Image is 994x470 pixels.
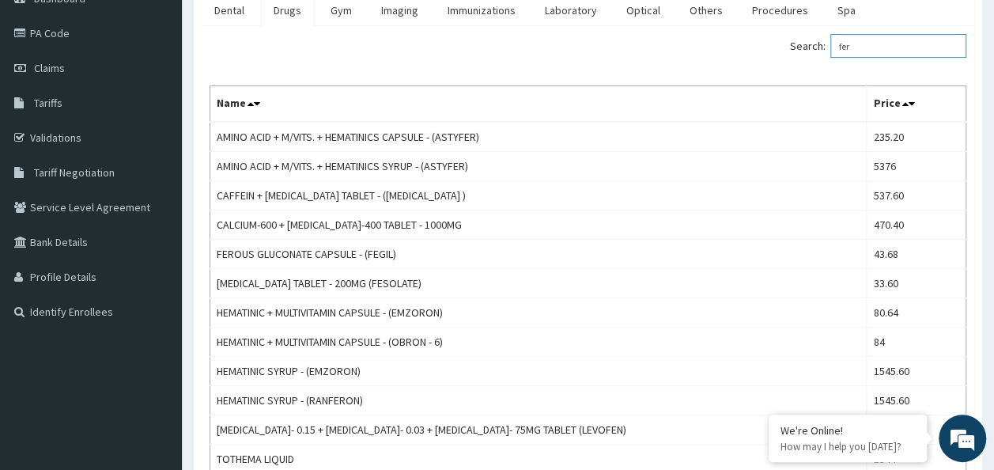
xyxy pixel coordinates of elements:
span: Claims [34,61,65,75]
td: 235.20 [867,122,966,152]
td: CAFFEIN + [MEDICAL_DATA] TABLET - ([MEDICAL_DATA] ) [210,181,867,210]
span: Tariffs [34,96,62,110]
div: We're Online! [780,423,915,438]
p: How may I help you today? [780,440,915,453]
td: AMINO ACID + M/VITS. + HEMATINICS CAPSULE - (ASTYFER) [210,122,867,152]
input: Search: [830,34,966,58]
td: FEROUS GLUCONATE CAPSULE - (FEGIL) [210,240,867,269]
label: Search: [790,34,966,58]
td: HEMATINIC + MULTIVITAMIN CAPSULE - (EMZORON) [210,298,867,328]
td: HEMATINIC SYRUP - (EMZORON) [210,357,867,386]
td: 43.68 [867,240,966,269]
th: Price [867,86,966,123]
img: d_794563401_company_1708531726252_794563401 [29,79,64,119]
span: Tariff Negotiation [34,165,115,180]
td: [MEDICAL_DATA]- 0.15 + [MEDICAL_DATA]- 0.03 + [MEDICAL_DATA]- 75MG TABLET (LEVOFEN) [210,415,867,445]
td: CALCIUM-600 + [MEDICAL_DATA]-400 TABLET - 1000MG [210,210,867,240]
td: 1545.60 [867,386,966,415]
th: Name [210,86,867,123]
td: HEMATINIC SYRUP - (RANFERON) [210,386,867,415]
td: AMINO ACID + M/VITS. + HEMATINICS SYRUP - (ASTYFER) [210,152,867,181]
textarea: Type your message and hit 'Enter' [8,307,301,362]
td: 33.60 [867,269,966,298]
span: We're online! [92,137,218,297]
div: Chat with us now [82,89,266,109]
td: 470.40 [867,210,966,240]
td: 80.64 [867,298,966,328]
td: HEMATINIC + MULTIVITAMIN CAPSULE - (OBRON - 6) [210,328,867,357]
td: 537.60 [867,181,966,210]
td: [MEDICAL_DATA] TABLET - 200MG (FESOLATE) [210,269,867,298]
div: Minimize live chat window [259,8,297,46]
td: 84 [867,328,966,357]
td: 5376 [867,152,966,181]
td: 1545.60 [867,357,966,386]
